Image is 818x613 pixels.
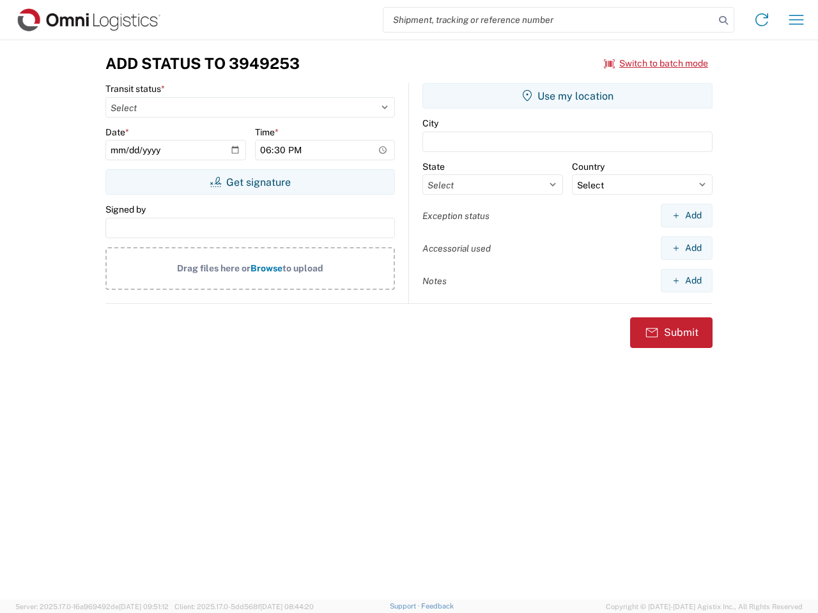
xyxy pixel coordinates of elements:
[630,317,713,348] button: Submit
[422,243,491,254] label: Accessorial used
[606,601,803,612] span: Copyright © [DATE]-[DATE] Agistix Inc., All Rights Reserved
[105,54,300,73] h3: Add Status to 3949253
[390,602,422,610] a: Support
[661,236,713,260] button: Add
[421,602,454,610] a: Feedback
[119,603,169,610] span: [DATE] 09:51:12
[383,8,714,32] input: Shipment, tracking or reference number
[422,275,447,287] label: Notes
[174,603,314,610] span: Client: 2025.17.0-5dd568f
[604,53,708,74] button: Switch to batch mode
[422,83,713,109] button: Use my location
[251,263,282,273] span: Browse
[105,83,165,95] label: Transit status
[260,603,314,610] span: [DATE] 08:44:20
[282,263,323,273] span: to upload
[422,210,490,222] label: Exception status
[105,169,395,195] button: Get signature
[422,117,438,129] label: City
[177,263,251,273] span: Drag files here or
[255,126,279,138] label: Time
[661,269,713,292] button: Add
[422,161,445,172] label: State
[105,204,146,215] label: Signed by
[105,126,129,138] label: Date
[15,603,169,610] span: Server: 2025.17.0-16a969492de
[572,161,605,172] label: Country
[661,204,713,227] button: Add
